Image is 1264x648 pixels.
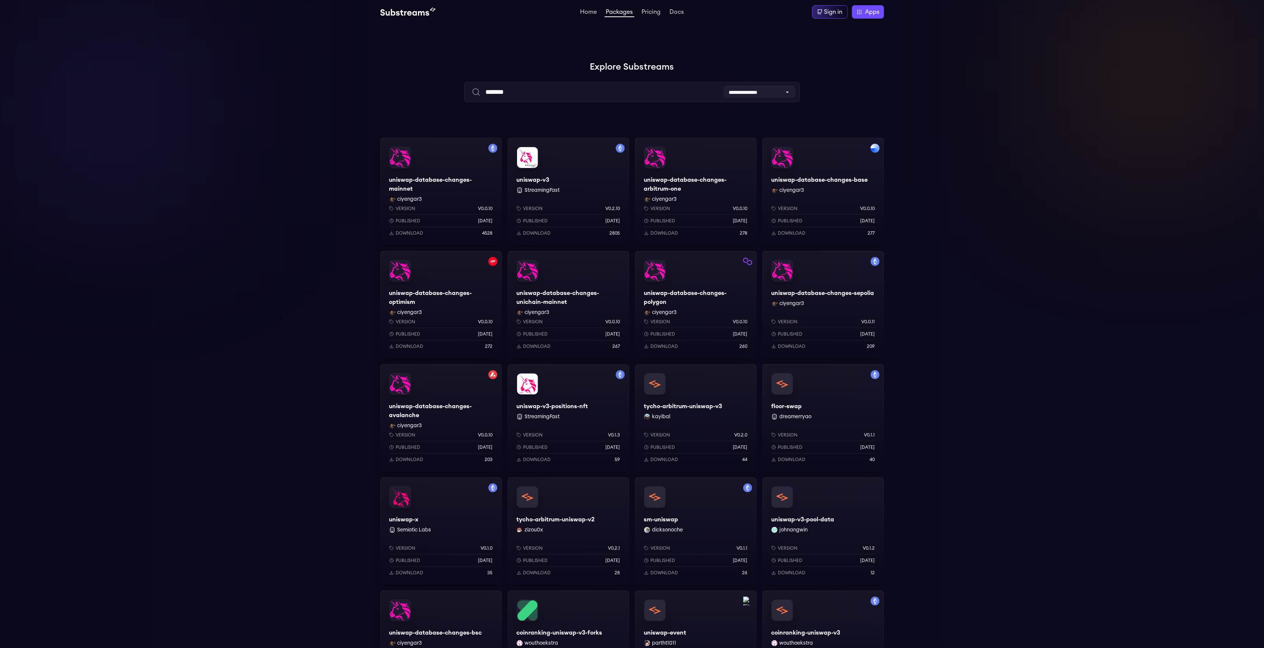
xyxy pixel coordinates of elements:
[606,206,620,212] p: v0.2.10
[780,300,804,307] button: ciyengar3
[523,545,543,551] p: Version
[396,343,424,349] p: Download
[478,319,493,325] p: v0.0.10
[397,196,422,203] button: ciyengar3
[651,218,675,224] p: Published
[651,331,675,337] p: Published
[396,444,421,450] p: Published
[780,639,813,647] button: wouthoekstra
[579,9,599,16] a: Home
[396,319,416,325] p: Version
[733,331,748,337] p: [DATE]
[380,251,502,358] a: Filter by optimism networkuniswap-database-changes-optimismuniswap-database-changes-optimismciyen...
[778,206,798,212] p: Version
[396,570,424,576] p: Download
[397,309,422,316] button: ciyengar3
[778,343,806,349] p: Download
[478,558,493,563] p: [DATE]
[478,432,493,438] p: v0.0.10
[651,444,675,450] p: Published
[525,526,543,534] button: zizou0x
[523,444,548,450] p: Published
[740,343,748,349] p: 260
[778,319,798,325] p: Version
[380,477,502,585] a: Filter by mainnet networkuniswap-xuniswap-x Semiotic LabsVersionv0.1.0Published[DATE]Download35
[780,187,804,194] button: ciyengar3
[652,526,683,534] button: dicksonoche
[606,319,620,325] p: v0.0.10
[606,218,620,224] p: [DATE]
[861,206,875,212] p: v0.0.10
[778,432,798,438] p: Version
[861,444,875,450] p: [DATE]
[635,364,757,471] a: tycho-arbitrum-uniswap-v3tycho-arbitrum-uniswap-v3kayibal kayibalVersionv0.2.0Published[DATE]Down...
[870,457,875,463] p: 40
[488,257,497,266] img: Filter by optimism network
[380,364,502,471] a: Filter by avalanche networkuniswap-database-changes-avalancheuniswap-database-changes-avalancheci...
[824,7,843,16] div: Sign in
[525,413,560,420] button: StreamingFast
[613,343,620,349] p: 267
[605,9,634,17] a: Packages
[508,251,629,358] a: uniswap-database-changes-unichain-mainnetuniswap-database-changes-unichain-mainnetciyengar3 ciyen...
[778,457,806,463] p: Download
[606,558,620,563] p: [DATE]
[608,432,620,438] p: v0.1.3
[610,230,620,236] p: 2805
[488,570,493,576] p: 35
[482,230,493,236] p: 4528
[871,370,880,379] img: Filter by mainnet network
[737,545,748,551] p: v0.1.1
[525,309,549,316] button: ciyengar3
[397,526,431,534] button: Semiotic Labs
[780,413,812,420] button: dreamerryao
[488,483,497,492] img: Filter by mainnet network
[864,432,875,438] p: v0.1.1
[740,230,748,236] p: 278
[862,319,875,325] p: v0.0.11
[778,545,798,551] p: Version
[635,138,757,245] a: uniswap-database-changes-arbitrum-oneuniswap-database-changes-arbitrum-oneciyengar3 ciyengar3Vers...
[396,230,424,236] p: Download
[635,251,757,358] a: Filter by polygon networkuniswap-database-changes-polygonuniswap-database-changes-polygonciyengar...
[380,138,502,245] a: Filter by mainnet networkuniswap-database-changes-mainnetuniswap-database-changes-mainnetciyengar...
[763,138,884,245] a: Filter by base networkuniswap-database-changes-baseuniswap-database-changes-baseciyengar3 ciyenga...
[861,218,875,224] p: [DATE]
[380,7,435,16] img: Substream's logo
[396,432,416,438] p: Version
[523,570,551,576] p: Download
[478,206,493,212] p: v0.0.10
[488,370,497,379] img: Filter by avalanche network
[508,364,629,471] a: Filter by mainnet networkuniswap-v3-positions-nftuniswap-v3-positions-nft StreamingFastVersionv0....
[396,206,416,212] p: Version
[606,444,620,450] p: [DATE]
[733,218,748,224] p: [DATE]
[867,343,875,349] p: 209
[871,144,880,153] img: Filter by base network
[733,444,748,450] p: [DATE]
[812,5,848,19] a: Sign in
[523,230,551,236] p: Download
[778,558,803,563] p: Published
[651,432,671,438] p: Version
[523,457,551,463] p: Download
[742,570,748,576] p: 26
[488,144,497,153] img: Filter by mainnet network
[478,444,493,450] p: [DATE]
[616,144,625,153] img: Filter by mainnet network
[865,7,880,16] span: Apps
[743,483,752,492] img: Filter by mainnet network
[525,187,560,194] button: StreamingFast
[525,639,558,647] button: wouthoekstra
[733,206,748,212] p: v0.0.10
[635,477,757,585] a: Filter by mainnet networksm-uniswapsm-uniswapdicksonoche dicksonocheVersionv0.1.1Published[DATE]D...
[668,9,685,16] a: Docs
[651,230,678,236] p: Download
[508,138,629,245] a: Filter by mainnet networkuniswap-v3uniswap-v3 StreamingFastVersionv0.2.10Published[DATE]Download2805
[763,364,884,471] a: Filter by mainnet networkfloor-swapfloor-swap dreamerryaoVersionv0.1.1Published[DATE]Download40
[481,545,493,551] p: v0.1.0
[743,597,752,606] img: Filter by bnb network
[396,218,421,224] p: Published
[735,432,748,438] p: v0.2.0
[652,413,671,420] button: kayibal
